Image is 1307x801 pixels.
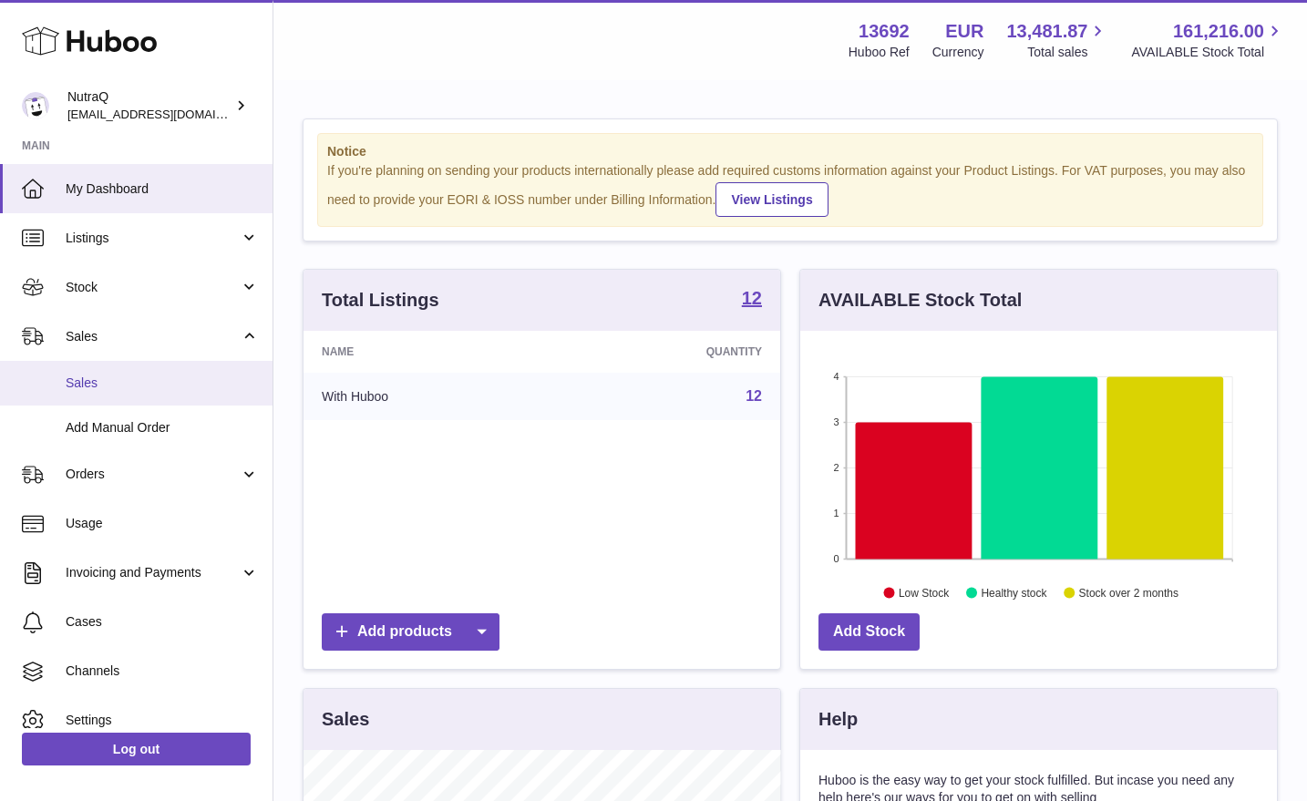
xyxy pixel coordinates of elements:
strong: EUR [945,19,983,44]
strong: 13692 [859,19,910,44]
text: Stock over 2 months [1079,586,1178,599]
th: Name [304,331,555,373]
span: Add Manual Order [66,419,259,436]
text: 1 [833,508,839,519]
text: 0 [833,553,839,564]
a: Log out [22,733,251,765]
a: Add Stock [818,613,920,651]
span: Invoicing and Payments [66,564,240,581]
span: [EMAIL_ADDRESS][DOMAIN_NAME] [67,107,268,121]
span: Sales [66,375,259,392]
h3: Sales [322,707,369,732]
div: NutraQ [67,88,232,123]
span: 13,481.87 [1006,19,1087,44]
span: Listings [66,230,240,247]
text: 2 [833,462,839,473]
th: Quantity [555,331,780,373]
text: Healthy stock [981,586,1047,599]
span: Channels [66,662,259,680]
span: Orders [66,466,240,483]
span: Cases [66,613,259,631]
span: Stock [66,279,240,296]
span: Settings [66,712,259,729]
h3: AVAILABLE Stock Total [818,288,1022,313]
div: If you're planning on sending your products internationally please add required customs informati... [327,162,1253,217]
strong: 12 [742,289,762,307]
div: Currency [932,44,984,61]
h3: Help [818,707,858,732]
span: Usage [66,515,259,532]
a: 161,216.00 AVAILABLE Stock Total [1131,19,1285,61]
strong: Notice [327,143,1253,160]
text: 3 [833,416,839,427]
h3: Total Listings [322,288,439,313]
span: AVAILABLE Stock Total [1131,44,1285,61]
a: 12 [742,289,762,311]
div: Huboo Ref [849,44,910,61]
text: Low Stock [899,586,950,599]
span: 161,216.00 [1173,19,1264,44]
td: With Huboo [304,373,555,420]
text: 4 [833,371,839,382]
img: log@nutraq.com [22,92,49,119]
span: My Dashboard [66,180,259,198]
a: Add products [322,613,499,651]
a: 12 [746,388,762,404]
span: Sales [66,328,240,345]
span: Total sales [1027,44,1108,61]
a: View Listings [715,182,828,217]
a: 13,481.87 Total sales [1006,19,1108,61]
